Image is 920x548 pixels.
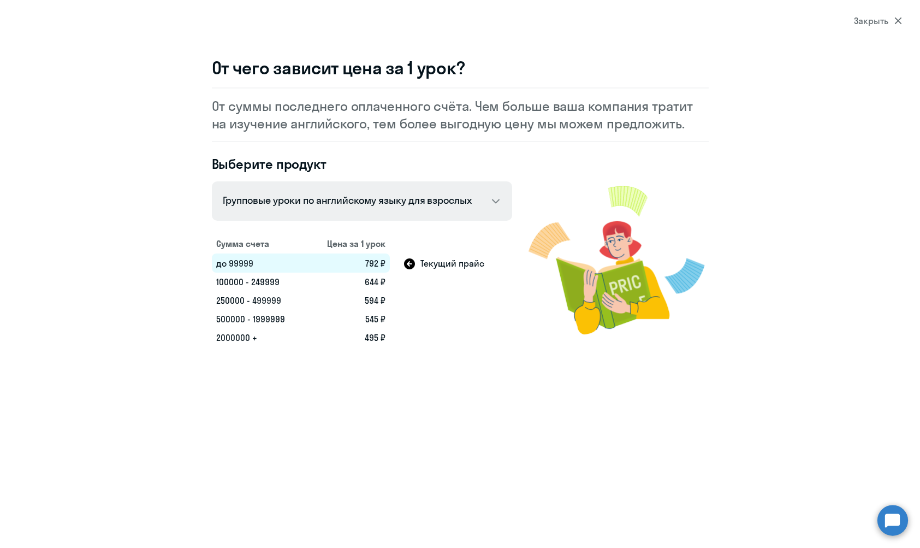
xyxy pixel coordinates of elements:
[307,273,390,291] td: 644 ₽
[307,291,390,310] td: 594 ₽
[854,14,902,27] div: Закрыть
[307,310,390,328] td: 545 ₽
[307,328,390,347] td: 495 ₽
[307,254,390,273] td: 792 ₽
[307,234,390,254] th: Цена за 1 урок
[212,291,307,310] td: 250000 - 499999
[212,273,307,291] td: 100000 - 249999
[212,57,709,79] h3: От чего зависит цена за 1 урок?
[212,328,307,347] td: 2000000 +
[529,173,709,347] img: modal-image.png
[212,310,307,328] td: 500000 - 1999999
[212,254,307,273] td: до 99999
[212,234,307,254] th: Сумма счета
[212,155,512,173] h4: Выберите продукт
[212,97,709,132] p: От суммы последнего оплаченного счёта. Чем больше ваша компания тратит на изучение английского, т...
[390,254,512,273] td: Текущий прайс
